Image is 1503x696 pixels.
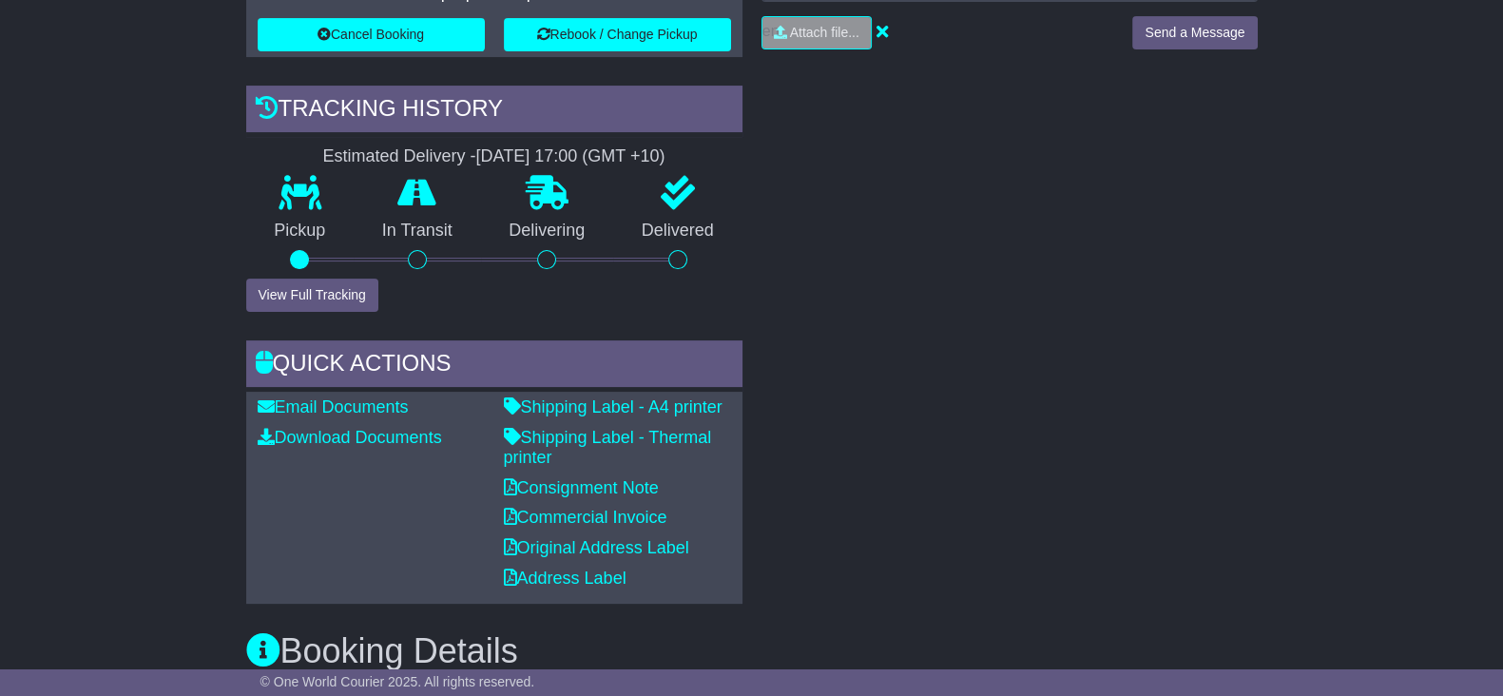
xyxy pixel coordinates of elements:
[613,221,742,242] p: Delivered
[258,18,485,51] button: Cancel Booking
[481,221,614,242] p: Delivering
[246,86,742,137] div: Tracking history
[246,340,742,392] div: Quick Actions
[354,221,481,242] p: In Transit
[504,508,667,527] a: Commercial Invoice
[504,18,731,51] button: Rebook / Change Pickup
[246,279,378,312] button: View Full Tracking
[504,538,689,557] a: Original Address Label
[258,428,442,447] a: Download Documents
[1132,16,1257,49] button: Send a Message
[246,632,1258,670] h3: Booking Details
[246,221,355,242] p: Pickup
[246,146,742,167] div: Estimated Delivery -
[504,397,723,416] a: Shipping Label - A4 printer
[476,146,665,167] div: [DATE] 17:00 (GMT +10)
[504,428,712,468] a: Shipping Label - Thermal printer
[260,674,535,689] span: © One World Courier 2025. All rights reserved.
[258,397,409,416] a: Email Documents
[504,478,659,497] a: Consignment Note
[504,569,626,588] a: Address Label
